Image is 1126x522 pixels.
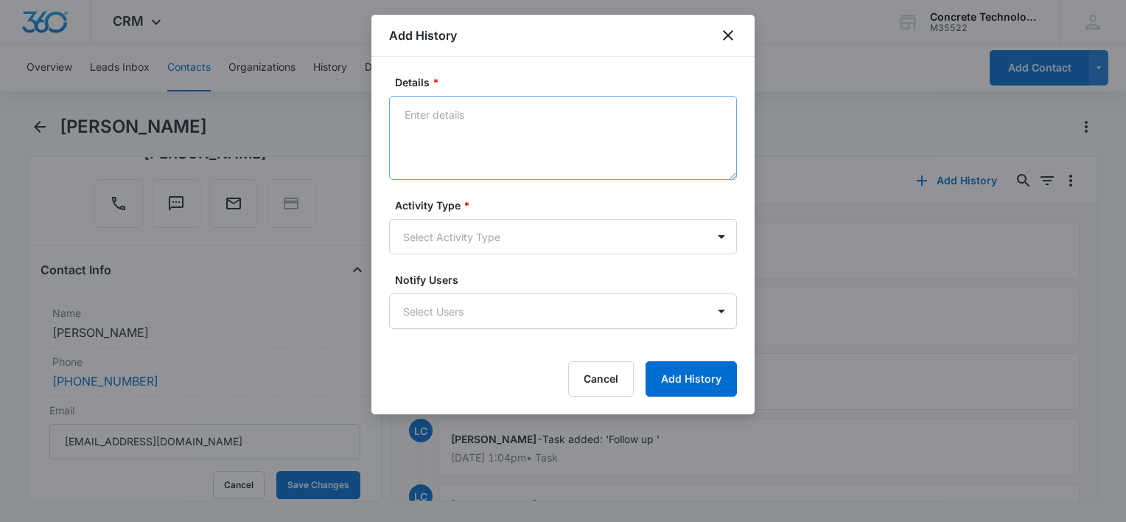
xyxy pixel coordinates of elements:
label: Notify Users [395,272,743,288]
button: Add History [646,361,737,397]
h1: Add History [389,27,457,44]
label: Details [395,74,743,90]
label: Activity Type [395,198,743,213]
button: Cancel [568,361,634,397]
button: close [719,27,737,44]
